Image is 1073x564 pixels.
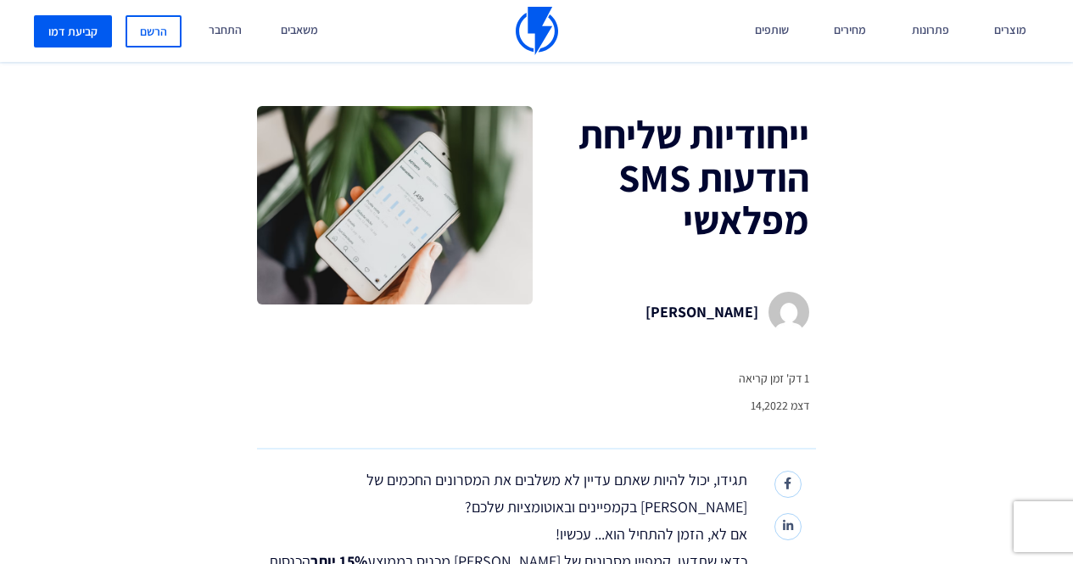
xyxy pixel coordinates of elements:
span: דצמ 14,2022 [739,397,809,414]
a: הרשם [126,15,182,47]
h1: ייחודיות שליחת הודעות SMS מפלאשי [539,113,809,242]
p: [PERSON_NAME] [645,299,758,326]
span: 1 דק' זמן קריאה [739,370,809,387]
a: קביעת דמו [34,15,112,47]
